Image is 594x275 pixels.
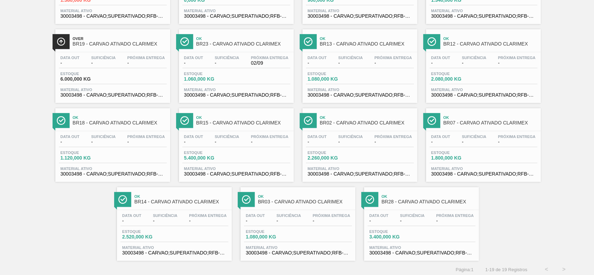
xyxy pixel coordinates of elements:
[308,14,412,19] span: 30003498 - CARVAO;SUPERATIVADO;RFB-SA1;
[118,195,127,204] img: Ícone
[246,213,265,218] span: Data out
[365,195,374,204] img: Ícone
[122,229,171,234] span: Estoque
[462,60,486,66] span: -
[184,135,203,139] span: Data out
[338,135,363,139] span: Suficiência
[215,60,239,66] span: -
[61,151,109,155] span: Estoque
[297,24,421,103] a: ÍconeOkBR13 - CARVAO ATIVADO CLARIMEXData out-Suficiência-Próxima Entrega-Estoque1.080,000 KGMate...
[308,171,412,177] span: 30003498 - CARVAO;SUPERATIVADO;RFB-SA1;
[400,213,424,218] span: Suficiência
[246,234,294,240] span: 1.080,000 KG
[304,116,312,125] img: Ícone
[338,56,363,60] span: Suficiência
[443,115,537,120] span: Ok
[431,88,536,92] span: Material ativo
[436,218,474,224] span: -
[91,139,116,145] span: -
[242,195,251,204] img: Ícone
[180,116,189,125] img: Ícone
[73,41,167,47] span: BR19 - CARVAO ATIVADO CLARIMEX
[304,37,312,46] img: Ícone
[122,234,171,240] span: 2.520,000 KG
[215,139,239,145] span: -
[184,88,288,92] span: Material ativo
[91,135,116,139] span: Suficiência
[374,60,412,66] span: -
[61,88,165,92] span: Material ativo
[153,213,177,218] span: Suficiência
[215,56,239,60] span: Suficiência
[498,139,536,145] span: -
[431,72,480,76] span: Estoque
[374,56,412,60] span: Próxima Entrega
[184,151,233,155] span: Estoque
[127,135,165,139] span: Próxima Entrega
[251,56,288,60] span: Próxima Entrega
[443,37,537,41] span: Ok
[61,167,165,171] span: Material ativo
[57,116,65,125] img: Ícone
[91,56,116,60] span: Suficiência
[61,139,80,145] span: -
[431,171,536,177] span: 30003498 - CARVAO;SUPERATIVADO;RFB-SA1;
[308,60,327,66] span: -
[308,72,356,76] span: Estoque
[174,103,297,182] a: ÍconeOkBR15 - CARVAO ATIVADO CLARIMEXData out-Suficiência-Próxima Entrega-Estoque5.400,000 KGMate...
[369,250,474,256] span: 30003498 - CARVAO;SUPERATIVADO;RFB-SA1;
[258,199,352,204] span: BR03 - CARVAO ATIVADO CLARIMEX
[196,41,290,47] span: BR23 - CARVAO ATIVADO CLARIMEX
[338,60,363,66] span: -
[251,135,288,139] span: Próxima Entrega
[122,218,141,224] span: -
[484,267,527,272] span: 1 - 19 de 19 Registros
[297,103,421,182] a: ÍconeOkBR02 - CARVAO ATIVADO CLARIMEXData out-Suficiência-Próxima Entrega-Estoque2.260,000 KGMate...
[312,218,350,224] span: -
[184,14,288,19] span: 30003498 - CARVAO;SUPERATIVADO;RFB-SA1;
[50,103,174,182] a: ÍconeOkBR18 - CARVAO ATIVADO CLARIMEXData out-Suficiência-Próxima Entrega-Estoque1.120,000 KGMate...
[308,88,412,92] span: Material ativo
[308,139,327,145] span: -
[369,213,388,218] span: Data out
[246,229,294,234] span: Estoque
[184,167,288,171] span: Material ativo
[381,194,475,199] span: Ok
[50,24,174,103] a: ÍconeOverBR19 - CARVAO ATIVADO CLARIMEXData out-Suficiência-Próxima Entrega-Estoque6.000,000 KGMa...
[61,56,80,60] span: Data out
[421,103,544,182] a: ÍconeOkBR07 - CARVAO ATIVADO CLARIMEXData out-Suficiência-Próxima Entrega-Estoque1.800,000 KGMate...
[61,171,165,177] span: 30003498 - CARVAO;SUPERATIVADO;RFB-SA1;
[127,56,165,60] span: Próxima Entrega
[421,24,544,103] a: ÍconeOkBR12 - CARVAO ATIVADO CLARIMEXData out-Suficiência-Próxima Entrega-Estoque2.080,000 KGMate...
[196,115,290,120] span: Ok
[184,72,233,76] span: Estoque
[431,167,536,171] span: Material ativo
[246,218,265,224] span: -
[73,115,167,120] span: Ok
[431,135,450,139] span: Data out
[196,37,290,41] span: Ok
[184,139,203,145] span: -
[61,76,109,82] span: 6.000,000 KG
[134,194,228,199] span: Ok
[320,41,414,47] span: BR13 - CARVAO ATIVADO CLARIMEX
[308,151,356,155] span: Estoque
[320,120,414,126] span: BR02 - CARVAO ATIVADO CLARIMEX
[61,9,165,13] span: Material ativo
[427,116,436,125] img: Ícone
[498,60,536,66] span: -
[251,139,288,145] span: -
[374,135,412,139] span: Próxima Entrega
[61,135,80,139] span: Data out
[436,213,474,218] span: Próxima Entrega
[61,72,109,76] span: Estoque
[431,155,480,161] span: 1.800,000 KG
[276,213,301,218] span: Suficiência
[184,76,233,82] span: 1.060,000 KG
[431,92,536,98] span: 30003498 - CARVAO;SUPERATIVADO;RFB-SA1;
[189,213,227,218] span: Próxima Entrega
[73,120,167,126] span: BR18 - CARVAO ATIVADO CLARIMEX
[215,135,239,139] span: Suficiência
[91,60,116,66] span: -
[498,56,536,60] span: Próxima Entrega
